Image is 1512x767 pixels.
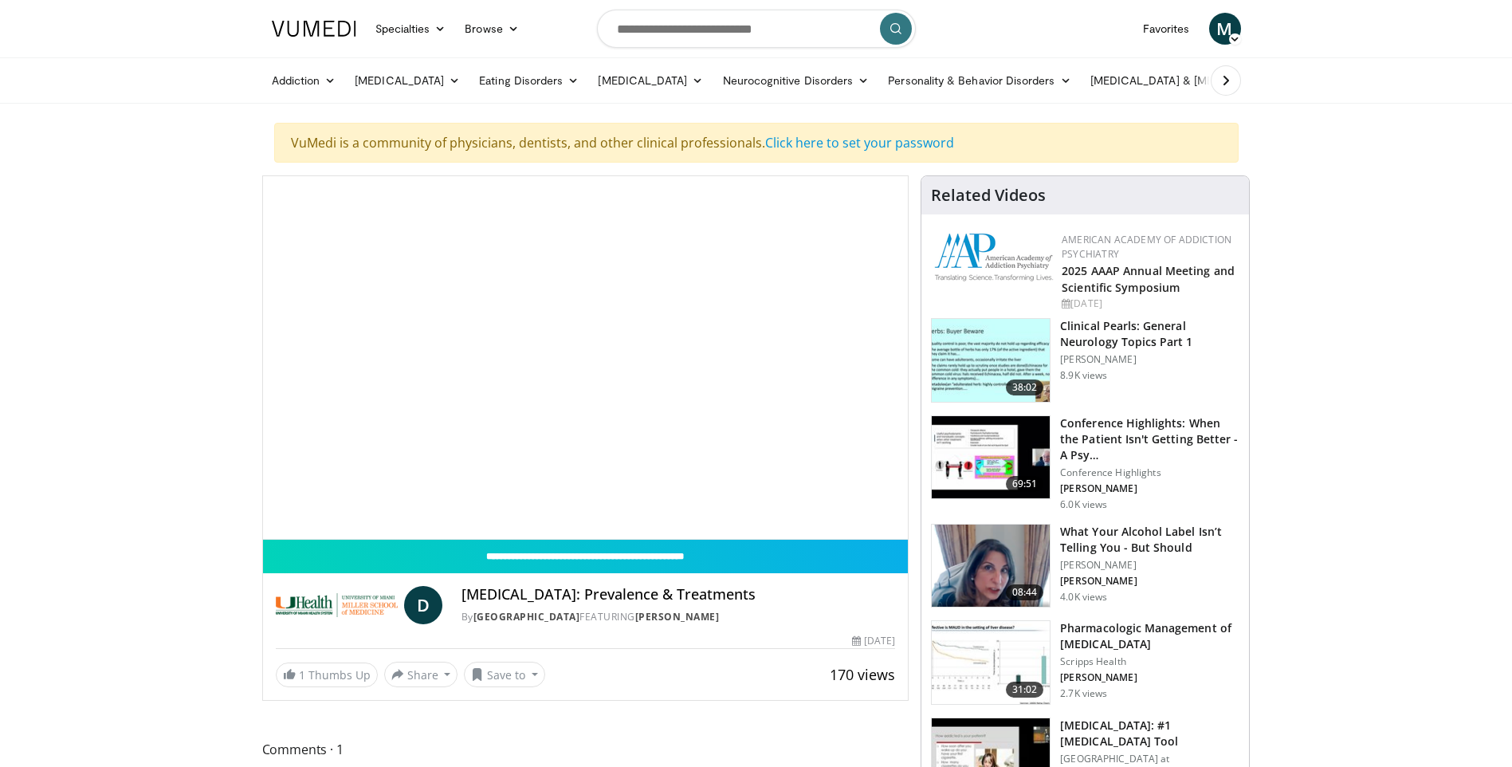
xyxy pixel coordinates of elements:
a: 31:02 Pharmacologic Management of [MEDICAL_DATA] Scripps Health [PERSON_NAME] 2.7K views [931,620,1239,705]
a: D [404,586,442,624]
span: 170 views [830,665,895,684]
div: By FEATURING [461,610,895,624]
a: Browse [455,13,528,45]
span: 69:51 [1006,476,1044,492]
a: [PERSON_NAME] [635,610,720,623]
div: [DATE] [1062,297,1236,311]
a: 1 Thumbs Up [276,663,378,687]
span: Comments 1 [262,739,909,760]
a: M [1209,13,1241,45]
p: 4.0K views [1060,591,1107,604]
button: Save to [464,662,545,687]
p: [PERSON_NAME] [1060,559,1239,572]
img: f7c290de-70ae-47e0-9ae1-04035161c232.png.150x105_q85_autocrop_double_scale_upscale_version-0.2.png [934,233,1054,281]
a: Addiction [262,65,346,96]
h4: [MEDICAL_DATA]: Prevalence & Treatments [461,586,895,604]
span: 38:02 [1006,380,1044,395]
a: Favorites [1133,13,1200,45]
a: American Academy of Addiction Psychiatry [1062,233,1231,261]
button: Share [384,662,458,687]
h3: [MEDICAL_DATA]: #1 [MEDICAL_DATA] Tool [1060,718,1239,749]
p: [PERSON_NAME] [1060,575,1239,588]
video-js: Video Player [263,176,909,540]
img: VuMedi Logo [272,21,356,37]
a: Click here to set your password [765,134,954,151]
h3: Conference Highlights: When the Patient Isn't Getting Better - A Psy… [1060,415,1239,463]
img: 3c46fb29-c319-40f0-ac3f-21a5db39118c.png.150x105_q85_crop-smart_upscale.png [932,525,1050,608]
p: 2.7K views [1060,687,1107,700]
h3: Clinical Pearls: General Neurology Topics Part 1 [1060,318,1239,350]
p: Scripps Health [1060,655,1239,668]
h4: Related Videos [931,186,1046,205]
span: 1 [299,667,305,682]
p: [PERSON_NAME] [1060,482,1239,495]
p: Conference Highlights [1060,466,1239,479]
a: 38:02 Clinical Pearls: General Neurology Topics Part 1 [PERSON_NAME] 8.9K views [931,318,1239,403]
div: VuMedi is a community of physicians, dentists, and other clinical professionals. [274,123,1239,163]
div: [DATE] [852,634,895,648]
span: 31:02 [1006,682,1044,698]
p: [PERSON_NAME] [1060,671,1239,684]
img: 4362ec9e-0993-4580-bfd4-8e18d57e1d49.150x105_q85_crop-smart_upscale.jpg [932,416,1050,499]
a: Eating Disorders [469,65,588,96]
a: 2025 AAAP Annual Meeting and Scientific Symposium [1062,263,1235,295]
a: [GEOGRAPHIC_DATA] [473,610,580,623]
input: Search topics, interventions [597,10,916,48]
h3: What Your Alcohol Label Isn’t Telling You - But Should [1060,524,1239,556]
a: [MEDICAL_DATA] [345,65,469,96]
img: 91ec4e47-6cc3-4d45-a77d-be3eb23d61cb.150x105_q85_crop-smart_upscale.jpg [932,319,1050,402]
a: Specialties [366,13,456,45]
span: 08:44 [1006,584,1044,600]
a: [MEDICAL_DATA] [588,65,713,96]
a: Neurocognitive Disorders [713,65,879,96]
a: 08:44 What Your Alcohol Label Isn’t Telling You - But Should [PERSON_NAME] [PERSON_NAME] 4.0K views [931,524,1239,608]
h3: Pharmacologic Management of [MEDICAL_DATA] [1060,620,1239,652]
a: Personality & Behavior Disorders [878,65,1080,96]
p: 6.0K views [1060,498,1107,511]
p: 8.9K views [1060,369,1107,382]
p: [PERSON_NAME] [1060,353,1239,366]
img: b20a009e-c028-45a8-b15f-eefb193e12bc.150x105_q85_crop-smart_upscale.jpg [932,621,1050,704]
img: University of Miami [276,586,398,624]
a: [MEDICAL_DATA] & [MEDICAL_DATA] [1081,65,1309,96]
a: 69:51 Conference Highlights: When the Patient Isn't Getting Better - A Psy… Conference Highlights... [931,415,1239,511]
